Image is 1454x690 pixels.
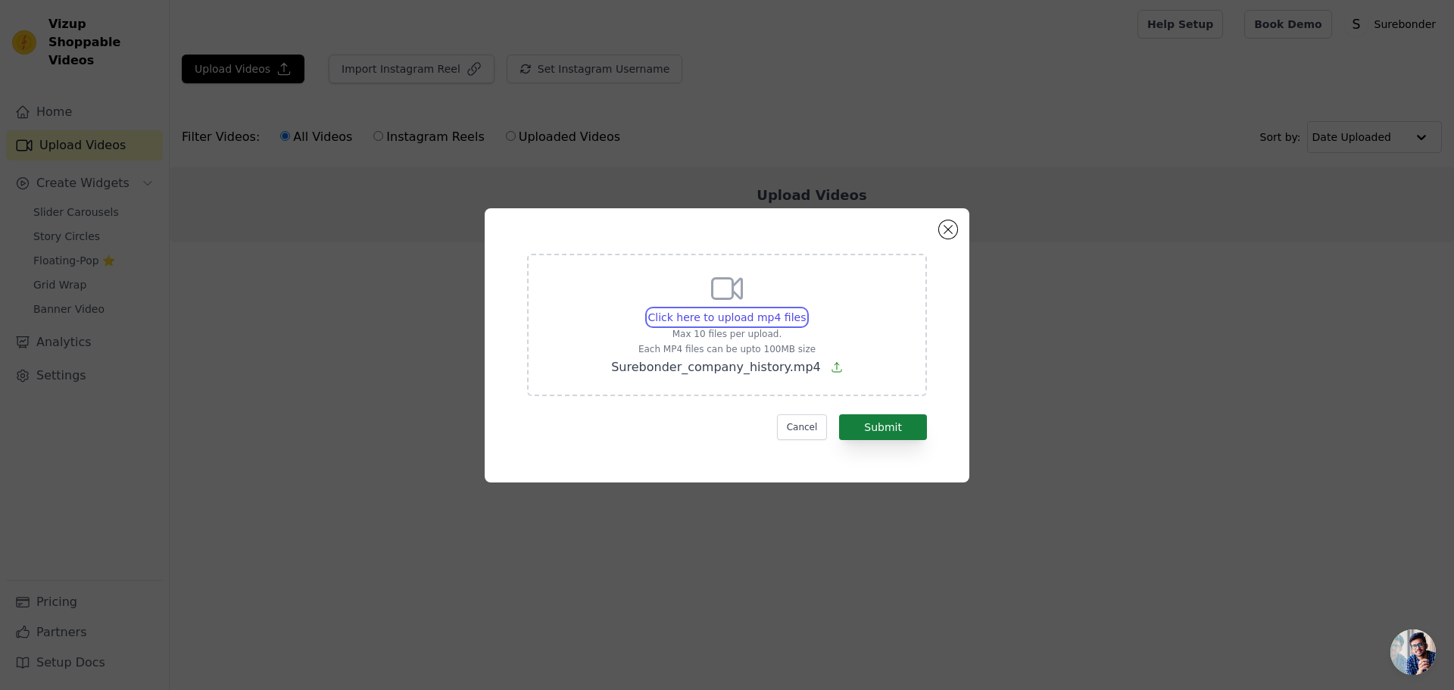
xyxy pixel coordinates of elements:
[939,220,957,239] button: Close modal
[611,343,843,355] p: Each MP4 files can be upto 100MB size
[611,360,821,374] span: Surebonder_company_history.mp4
[611,328,843,340] p: Max 10 files per upload.
[777,414,828,440] button: Cancel
[839,414,927,440] button: Submit
[1390,629,1436,675] div: Open chat
[648,311,807,323] span: Click here to upload mp4 files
